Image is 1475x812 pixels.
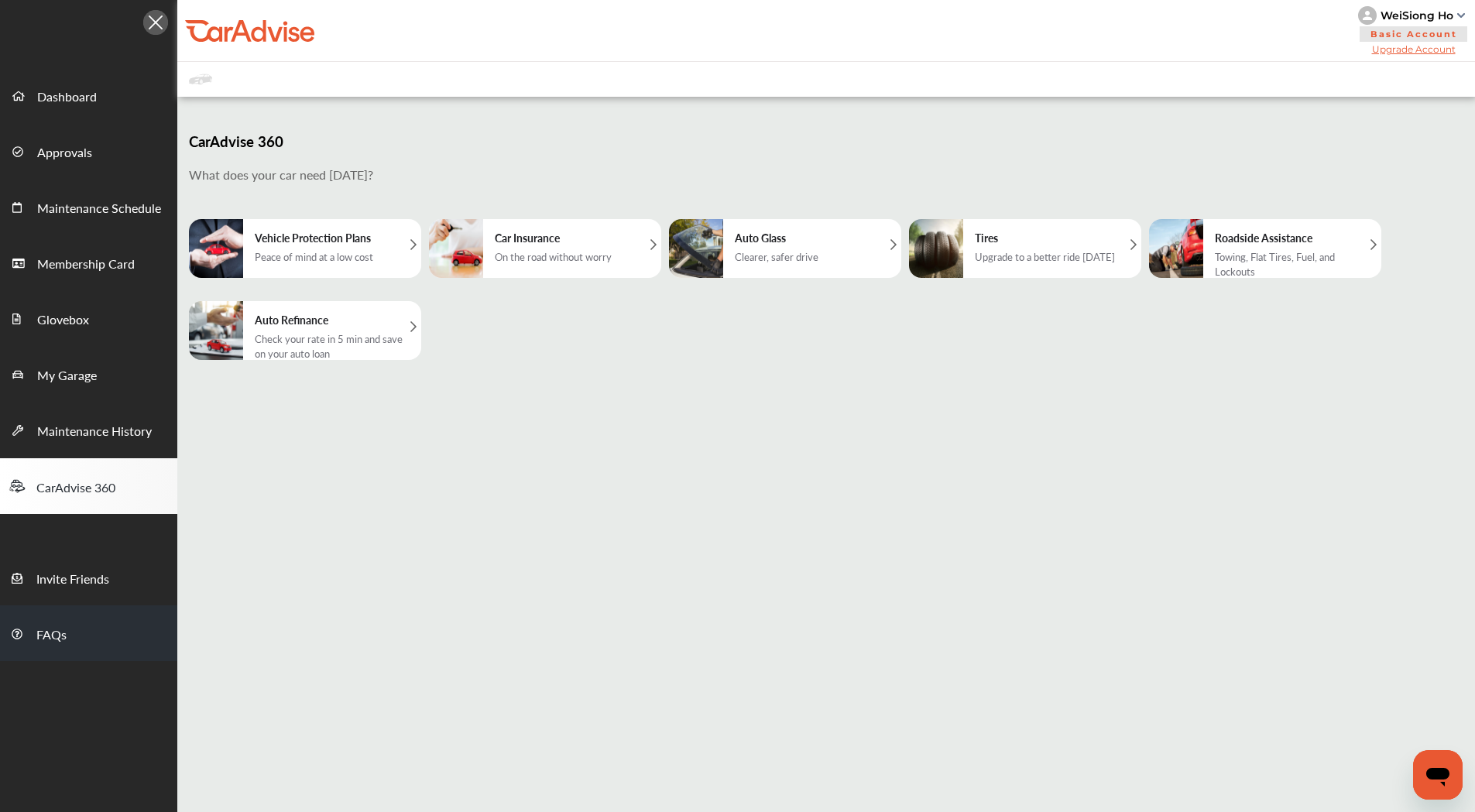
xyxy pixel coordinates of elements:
div: Upgrade to a better ride [DATE] [975,249,1115,264]
img: extendwaranty.4eb900a90471681d172d.png [189,219,243,278]
a: Auto GlassClearer, safer drive [669,196,901,278]
h5: Tires [975,230,1115,245]
img: sCxJUJ+qAmfqhQGDUl18vwLg4ZYJ6CxN7XmbOMBAAAAAElFTkSuQmCC [1457,13,1465,18]
h5: Vehicle Protection Plans [255,230,373,245]
span: Approvals [37,143,92,163]
a: Roadside AssistanceTowing, Flat Tires, Fuel, and Lockouts [1149,196,1381,278]
img: Icon.5fd9dcc7.svg [143,10,168,35]
img: autoglass.497e9b8ae54479b963bf.png [669,219,723,278]
a: Maintenance Schedule [1,179,177,235]
img: tires.661b48a65d8a7f3effe3.png [909,219,963,278]
span: Membership Card [37,255,135,275]
img: knH8PDtVvWoAbQRylUukY18CTiRevjo20fAtgn5MLBQj4uumYvk2MzTtcAIzfGAtb1XOLVMAvhLuqoNAbL4reqehy0jehNKdM... [1358,6,1377,25]
a: Maintenance History [1,402,177,457]
div: Check your rate in 5 min and save on your auto loan [255,331,413,361]
span: Upgrade Account [1358,43,1469,55]
span: Basic Account [1360,26,1467,42]
a: TiresUpgrade to a better ride [DATE] [909,196,1141,278]
h5: Auto Refinance [255,312,413,327]
div: On the road without worry [495,249,612,264]
span: Maintenance Schedule [37,199,161,219]
h5: Roadside Assistance [1215,230,1374,245]
span: FAQs [36,625,67,646]
div: Clearer, safer drive [735,249,818,264]
a: Approvals [1,123,177,179]
span: Glovebox [37,310,89,331]
iframe: Button to launch messaging window [1413,750,1463,800]
a: Vehicle Protection PlansPeace of mind at a low cost [189,196,421,278]
span: My Garage [37,366,97,386]
img: placeholder_car.fcab19be.svg [189,70,212,89]
span: Dashboard [37,87,97,108]
a: My Garage [1,346,177,402]
div: Towing, Flat Tires, Fuel, and Lockouts [1215,249,1374,279]
img: RoadsideAssistance.4f786d1b325e87e8da9d.png [1149,219,1203,278]
div: WeiSiong Ho [1381,9,1453,22]
img: carinsurance.fb13e9e8b02ec0220ea6.png [429,219,483,278]
a: Car InsuranceOn the road without worry [429,196,661,278]
div: Peace of mind at a low cost [255,249,373,264]
span: CarAdvise 360 [36,478,115,499]
h5: Car Insurance [495,230,612,245]
a: Glovebox [1,290,177,346]
img: auto_refinance.3d0be936257821d144f7.png [189,301,243,360]
a: Membership Card [1,235,177,290]
p: What does your car need [DATE]? [189,166,1456,183]
span: Maintenance History [37,422,152,442]
a: Dashboard [1,67,177,123]
span: Invite Friends [36,570,109,590]
h5: Auto Glass [735,230,818,245]
h3: CarAdvise 360 [189,131,1456,152]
